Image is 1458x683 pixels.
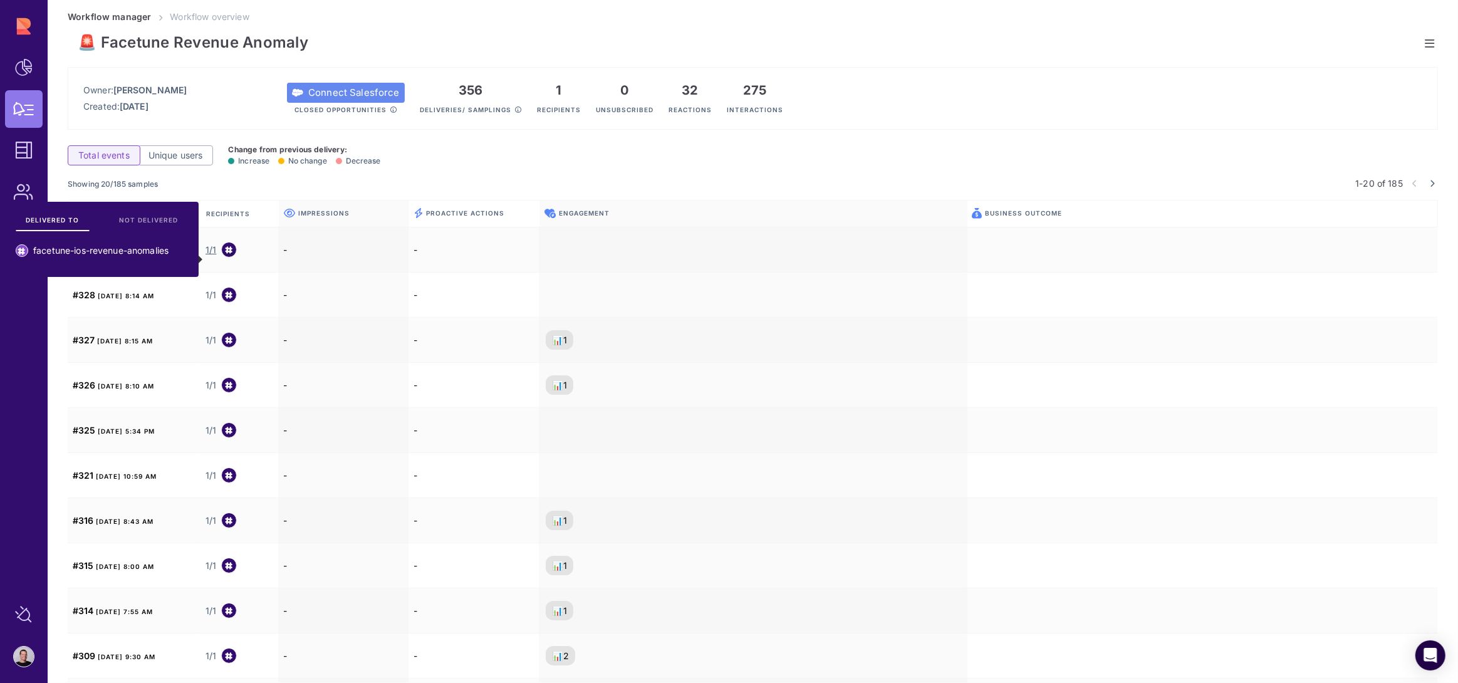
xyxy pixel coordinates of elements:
span: 1/1 [206,469,216,482]
p: Owner: [83,84,187,96]
span: [DATE] 8:15 AM [97,337,153,345]
h5: Change from previous delivery: [228,145,380,155]
span: 1/1 [206,424,216,437]
div: - [409,363,539,408]
span: 🚨 Facetune Revenue Anomaly [78,33,308,52]
span: [DATE] 8:10 AM [98,382,154,390]
span: #315 [73,560,93,571]
p: Unsubscribed [596,98,653,114]
p: Interactions [727,98,783,114]
p: 32 [669,83,712,98]
span: Increase [228,156,269,165]
div: - [278,633,409,679]
span: Showing 20/185 samples [68,179,158,189]
span: DELIVERED TO [26,216,79,224]
span: 1 [563,378,567,392]
span: 1 [563,559,567,572]
a: #325[DATE] 5:34 PM [73,424,155,437]
span: PROACTIVE ACTIONS [426,209,504,217]
div: - [409,633,539,679]
div: - [278,543,409,588]
span: 📊 [552,378,563,392]
img: account-photo [14,647,34,667]
a: #321[DATE] 10:59 AM [73,469,157,482]
span: Closed Opportunities [294,106,387,113]
span: [DATE] 7:55 AM [96,608,153,615]
span: [DATE] 10:59 AM [96,472,157,480]
span: [PERSON_NAME] [113,85,187,95]
p: Recipients [537,98,581,114]
span: 1-20 of 185 [1355,177,1403,190]
span: 1/1 [206,560,216,572]
span: [DATE] 5:34 PM [98,427,155,435]
span: #321 [73,470,93,481]
span: #328 [73,289,95,300]
span: #327 [73,335,95,345]
div: - [409,273,539,318]
span: 1/1 [206,379,216,392]
a: #314[DATE] 7:55 AM [73,604,153,617]
span: facetune-ios-revenue-anomalies [33,244,169,257]
p: 0 [596,83,653,98]
a: #328[DATE] 8:14 AM [73,288,154,301]
a: #309[DATE] 9:30 AM [73,649,155,662]
span: Unique users [148,149,203,162]
a: #326[DATE] 8:10 AM [73,378,154,392]
span: Deliveries/ samplings [420,106,511,113]
span: [DATE] 8:14 AM [98,292,154,300]
a: #316[DATE] 8:43 AM [73,514,154,527]
p: 356 [420,83,522,98]
p: 275 [727,83,783,98]
a: #327[DATE] 8:15 AM [73,333,153,347]
div: Open Intercom Messenger [1415,640,1445,670]
p: 1 [537,83,581,98]
div: - [278,227,409,273]
div: - [409,588,539,633]
span: Total events [78,149,130,162]
div: - [409,543,539,588]
div: - [409,408,539,453]
a: Workflow manager [68,11,151,22]
span: 1/1 [206,334,216,347]
div: - [409,498,539,543]
span: NOT DELIVERED [119,216,178,224]
span: [DATE] [120,101,148,112]
div: - [409,318,539,363]
span: Decrease [336,156,381,165]
span: 1/1 [206,650,216,662]
span: 📊 [552,333,563,347]
span: 1/1 [206,514,216,527]
span: #314 [73,605,93,616]
span: #316 [73,515,93,526]
p: Created: [83,100,187,113]
span: 📊 [552,604,563,617]
span: [DATE] 9:30 AM [98,653,155,660]
span: 1 [563,514,567,527]
span: [DATE] 8:00 AM [96,563,154,570]
span: #326 [73,380,95,390]
span: #325 [73,425,95,435]
span: BUSINESS OUTCOME [986,209,1063,217]
span: 1 [563,333,567,347]
a: #315[DATE] 8:00 AM [73,559,154,572]
div: - [278,453,409,498]
span: No change [278,156,327,165]
span: IMPRESSIONS [298,209,350,217]
span: 📊 [552,649,563,662]
span: 1/1 [206,244,216,256]
div: - [409,227,539,273]
div: - [409,453,539,498]
span: 1/1 [206,605,216,617]
span: Connect Salesforce [308,86,400,99]
span: 1/1 [206,289,216,301]
span: ENGAGEMENT [559,209,610,217]
span: Workflow overview [170,11,249,22]
span: [DATE] 8:43 AM [96,518,154,525]
div: - [278,498,409,543]
span: 📊 [552,514,563,527]
div: - [278,318,409,363]
span: 1 [563,604,567,617]
div: - [278,408,409,453]
div: - [278,588,409,633]
span: 2 [563,649,569,662]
